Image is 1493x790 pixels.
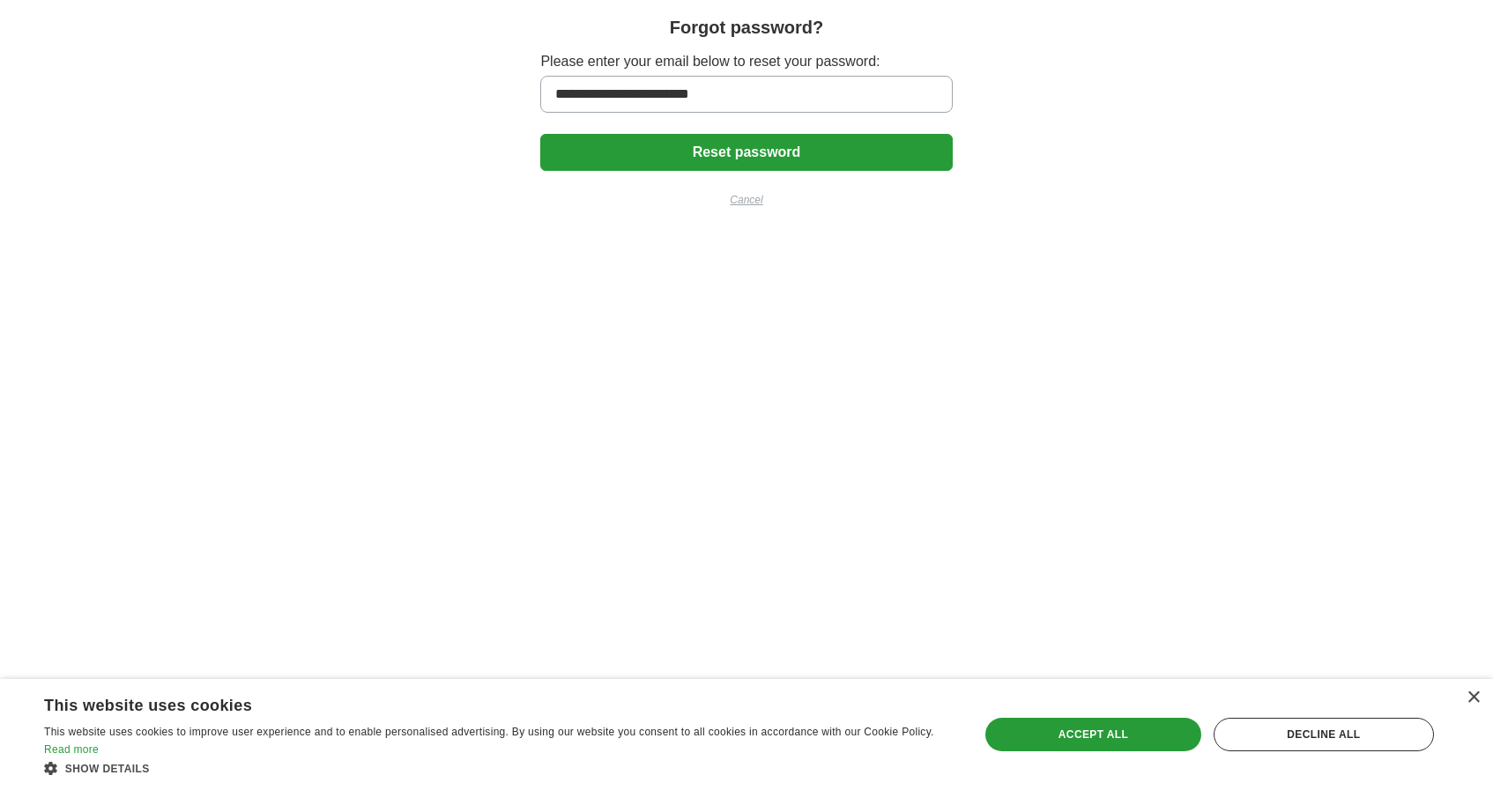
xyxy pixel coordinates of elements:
[44,743,99,756] a: Read more, opens a new window
[670,14,823,41] h1: Forgot password?
[540,192,952,208] a: Cancel
[65,763,150,775] span: Show details
[44,759,952,777] div: Show details
[44,690,908,716] div: This website uses cookies
[1467,691,1480,705] div: Close
[540,51,952,72] label: Please enter your email below to reset your password:
[540,134,952,171] button: Reset password
[985,718,1201,751] div: Accept all
[44,726,934,738] span: This website uses cookies to improve user experience and to enable personalised advertising. By u...
[1214,718,1434,751] div: Decline all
